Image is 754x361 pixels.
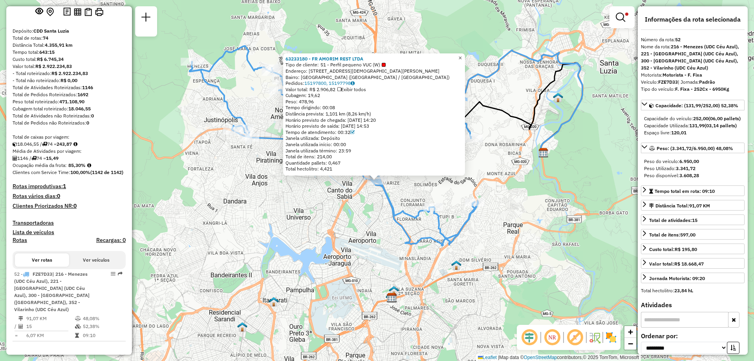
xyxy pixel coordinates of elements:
[13,183,126,190] h4: Rotas improdutivas:
[82,323,122,330] td: 52,38%
[641,229,745,240] a: Total de itens:597,00
[389,286,399,296] img: Simulação- STA
[13,98,126,105] div: Peso total roteirizado:
[285,92,320,98] span: Cubagem: 19,62
[51,70,88,76] strong: R$ 2.922.234,83
[13,141,126,148] div: 18.046,55 / 74 =
[13,35,126,42] div: Total de rotas:
[13,134,126,141] div: Total de caixas por viagem:
[13,169,70,175] span: Clientes com Service Time:
[727,342,739,354] button: Ordem crescente
[641,143,745,153] a: Peso: (3.341,72/6.950,00) 48,08%
[14,332,18,339] td: =
[68,106,91,112] strong: 18.046,55
[350,129,355,135] a: Com service time
[13,84,126,91] div: Total de Atividades Roteirizadas:
[13,49,126,56] div: Tempo total:
[68,162,86,168] strong: 85,30%
[33,271,52,277] span: FZE7D33
[675,246,697,252] strong: R$ 195,80
[13,148,126,155] div: Média de Atividades por viagem:
[269,297,279,307] img: Warecloud Parque Pedro ll
[26,323,75,330] td: 15
[13,229,126,236] h4: Lista de veículos
[649,275,705,282] div: Jornada Motorista: 09:20
[679,158,699,164] strong: 6.950,00
[662,72,702,78] strong: Motorista - F. Fixa
[675,86,729,92] strong: F. Fixa - 252Cx - 6950Kg
[13,63,126,70] div: Valor total:
[641,244,745,254] a: Custo total:R$ 195,80
[565,328,584,347] span: Exibir rótulo
[676,165,695,171] strong: 3.341,72
[13,156,17,161] i: Total de Atividades
[451,260,461,270] img: 211 UDC WCL Vila Suzana
[624,338,636,350] a: Zoom out
[13,220,126,226] h4: Transportadoras
[13,193,126,200] h4: Rotas vários dias:
[285,86,463,93] div: Valor total: R$ 2.906,82
[641,44,739,71] strong: 216 - Menezes (UDC Céu Azul), 221 - [GEOGRAPHIC_DATA] (UDC Céu Azul), 300 - [GEOGRAPHIC_DATA] (UD...
[14,271,90,312] span: | 216 - Menezes (UDC Céu Azul), 221 - [GEOGRAPHIC_DATA] (UDC Céu Azul), 300 - [GEOGRAPHIC_DATA] (...
[60,77,77,83] strong: R$ 0,00
[613,9,631,25] a: Exibir filtros
[75,333,79,338] i: Tempo total em rota
[13,119,126,126] div: Total de Pedidos não Roteirizados:
[13,237,27,244] h4: Rotas
[641,16,745,23] h4: Informações da rota selecionada
[13,105,126,112] div: Cubagem total roteirizado:
[644,122,741,129] div: Capacidade Utilizada:
[285,80,463,86] div: Pedidos:
[26,332,75,339] td: 6,07 KM
[674,261,704,267] strong: R$ 18.668,47
[624,326,636,338] a: Zoom in
[73,142,77,147] i: Meta Caixas/viagem: 194,00 Diferença: 49,87
[90,169,123,175] strong: (1142 de 1142)
[628,339,633,348] span: −
[14,323,18,330] td: /
[386,293,397,303] img: CDD Belo Horizonte
[657,145,733,151] span: Peso: (3.341,72/6.950,00) 48,08%
[543,328,562,347] span: Ocultar NR
[82,332,122,339] td: 09:10
[93,6,105,18] button: Imprimir Rotas
[70,169,90,175] strong: 100,00%
[13,42,126,49] div: Distância Total:
[18,324,23,329] i: Total de Atividades
[644,172,741,179] div: Peso disponível:
[285,74,463,81] div: Bairro: [GEOGRAPHIC_DATA] ([GEOGRAPHIC_DATA] / [GEOGRAPHIC_DATA])
[285,160,463,166] div: Quantidade pallets: 0,467
[87,163,91,168] em: Média calculada utilizando a maior ocupação (%Peso ou %Cubagem) de cada rota da sessão. Rotas cro...
[285,129,463,136] div: Tempo de atendimento: 00:32
[285,117,463,123] div: Horário previsto de chegada: [DATE] 14:20
[57,141,72,147] strong: 243,87
[641,86,745,93] div: Tipo do veículo:
[678,79,715,85] span: | Jornada:
[649,217,697,223] span: Total de atividades:
[77,92,88,97] strong: 1692
[692,217,697,223] strong: 15
[644,115,741,122] div: Capacidade do veículo:
[285,166,463,172] div: Total hectolitro: 4,421
[708,115,741,121] strong: (06,00 pallets)
[605,331,617,344] img: Exibir/Ocultar setores
[111,271,115,276] em: Opções
[655,188,715,194] span: Tempo total em rota: 09:10
[35,63,72,69] strong: R$ 2.922.234,83
[285,56,363,62] a: 63233180 - FR AMORIM REST LTDA
[13,142,17,147] i: Cubagem total roteirizado
[285,123,463,129] div: Horário previsto de saída: [DATE] 14:53
[386,292,396,302] img: Teste
[39,49,55,55] strong: 643:15
[538,148,549,158] img: CDD Santa Luzia
[476,354,641,361] div: Map data © contributors,© 2025 TomTom, Microsoft
[62,6,72,18] button: Logs desbloquear sessão
[285,111,463,117] div: Distância prevista: 1,101 km (8,26 km/h)
[641,214,745,225] a: Total de atividades:15
[13,112,126,119] div: Total de Atividades não Roteirizadas:
[641,331,745,341] label: Ordenar por:
[641,36,745,43] div: Número da rota:
[43,35,48,41] strong: 74
[628,327,633,337] span: +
